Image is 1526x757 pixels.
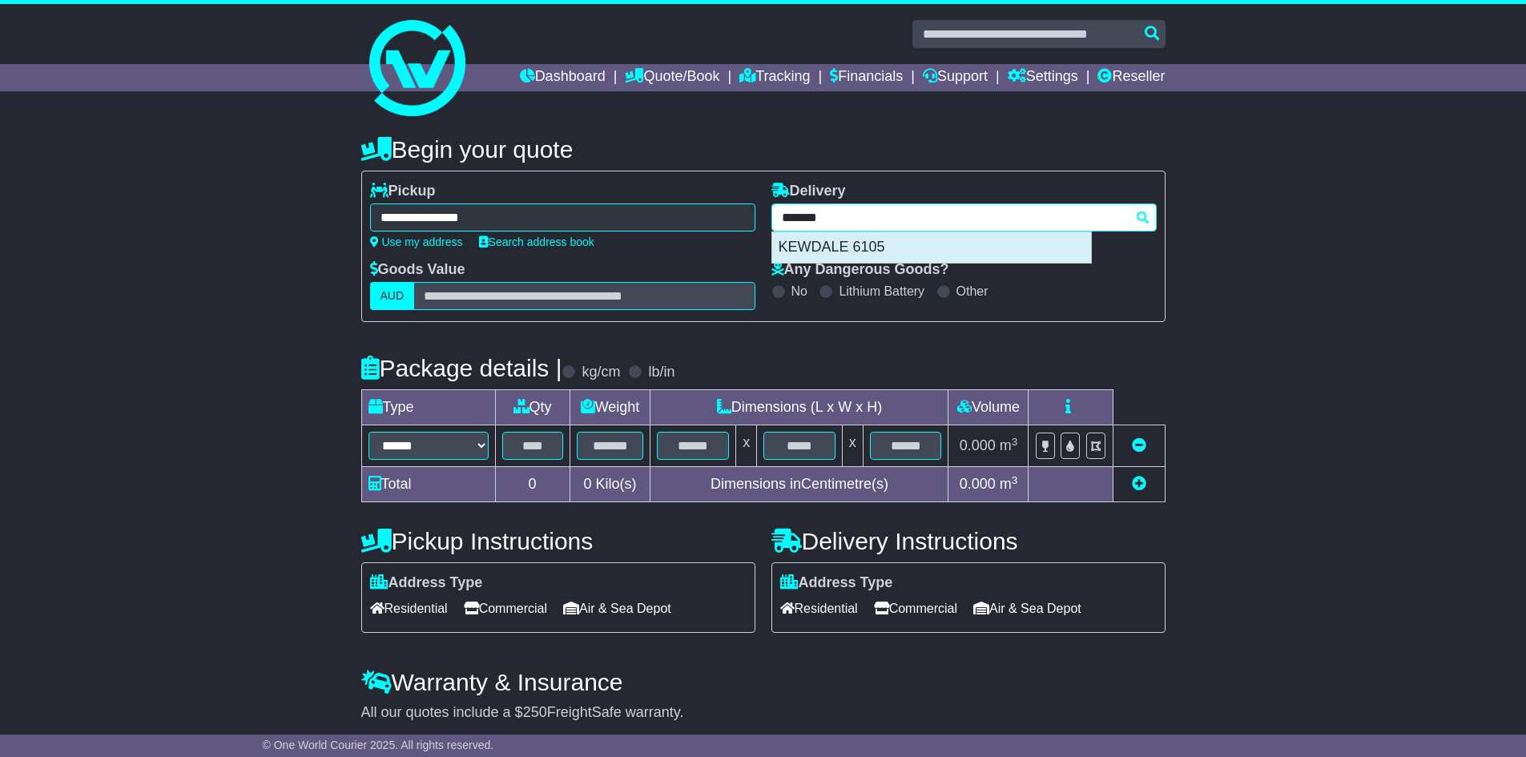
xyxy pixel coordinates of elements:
label: Any Dangerous Goods? [771,261,949,279]
span: 0.000 [960,476,996,492]
a: Financials [830,64,903,91]
div: KEWDALE 6105 [772,232,1091,263]
td: x [842,425,863,467]
td: Qty [495,390,570,425]
h4: Warranty & Insurance [361,669,1166,695]
a: Quote/Book [625,64,719,91]
td: 0 [495,467,570,502]
span: Commercial [874,596,957,621]
a: Dashboard [520,64,606,91]
span: 0.000 [960,437,996,453]
span: Commercial [464,596,547,621]
a: Tracking [739,64,810,91]
label: Address Type [370,574,483,592]
h4: Pickup Instructions [361,528,755,554]
td: Dimensions (L x W x H) [650,390,948,425]
label: Pickup [370,183,436,200]
label: Delivery [771,183,846,200]
span: © One World Courier 2025. All rights reserved. [263,739,494,751]
label: kg/cm [582,364,620,381]
a: Add new item [1132,476,1146,492]
a: Use my address [370,236,463,248]
sup: 3 [1012,474,1018,486]
label: Lithium Battery [839,284,924,299]
span: Air & Sea Depot [973,596,1081,621]
td: Volume [948,390,1029,425]
a: Support [923,64,988,91]
span: 250 [523,704,547,720]
h4: Delivery Instructions [771,528,1166,554]
a: Remove this item [1132,437,1146,453]
label: No [791,284,807,299]
td: Dimensions in Centimetre(s) [650,467,948,502]
span: Residential [780,596,858,621]
label: Goods Value [370,261,465,279]
span: 0 [583,476,591,492]
a: Settings [1008,64,1078,91]
td: x [736,425,757,467]
a: Reseller [1097,64,1165,91]
typeahead: Please provide city [771,203,1157,232]
span: Air & Sea Depot [563,596,671,621]
h4: Begin your quote [361,136,1166,163]
td: Type [361,390,495,425]
span: m [1000,437,1018,453]
label: Other [956,284,988,299]
div: All our quotes include a $ FreightSafe warranty. [361,704,1166,722]
label: lb/in [648,364,674,381]
td: Weight [570,390,650,425]
td: Kilo(s) [570,467,650,502]
h4: Package details | [361,355,562,381]
span: Residential [370,596,448,621]
sup: 3 [1012,436,1018,448]
label: Address Type [780,574,893,592]
td: Total [361,467,495,502]
span: m [1000,476,1018,492]
a: Search address book [479,236,594,248]
label: AUD [370,282,415,310]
